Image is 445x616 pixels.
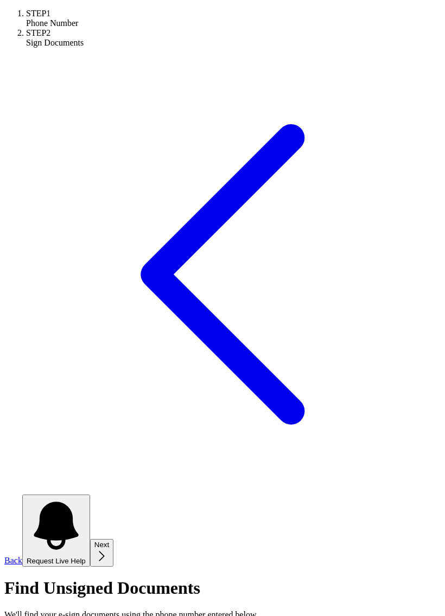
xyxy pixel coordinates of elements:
[4,556,22,565] span: Back
[4,578,441,598] h1: Find Unsigned Documents
[26,18,441,28] div: Phone Number
[27,557,86,565] span: Request Live Help
[4,485,441,565] a: Back
[26,28,441,38] div: STEP 2
[94,541,109,549] span: Next
[26,9,441,18] div: STEP 1
[26,38,441,48] div: Sign Documents
[22,495,90,567] button: Request Live Help
[90,539,113,567] button: Next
